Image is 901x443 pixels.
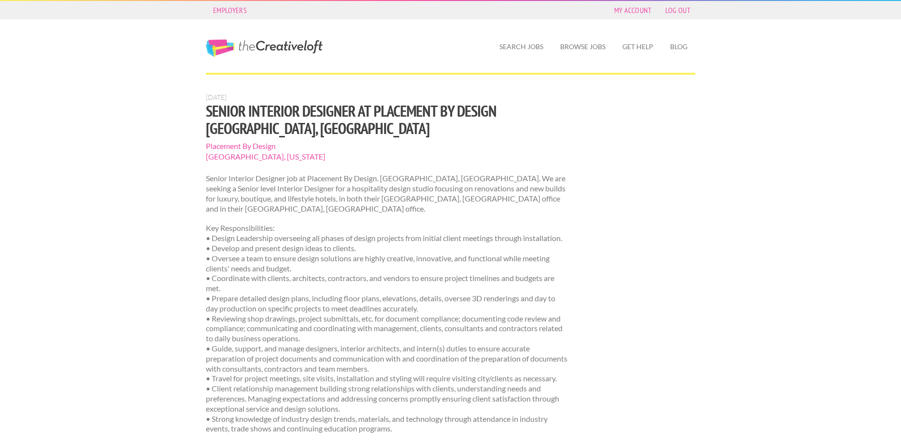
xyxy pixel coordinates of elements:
[206,40,323,57] a: The Creative Loft
[662,36,695,58] a: Blog
[615,36,661,58] a: Get Help
[206,174,569,214] p: Senior Interior Designer job at Placement By Design. [GEOGRAPHIC_DATA], [GEOGRAPHIC_DATA]. We are...
[206,151,569,162] span: [GEOGRAPHIC_DATA], [US_STATE]
[492,36,551,58] a: Search Jobs
[609,3,657,17] a: My Account
[206,141,569,151] span: Placement By Design
[206,102,569,137] h1: Senior Interior Designer at Placement By Design [GEOGRAPHIC_DATA], [GEOGRAPHIC_DATA]
[208,3,252,17] a: Employers
[660,3,695,17] a: Log Out
[552,36,613,58] a: Browse Jobs
[206,93,227,101] span: [DATE]
[206,223,569,434] p: Key Responsibilities: • Design Leadership overseeing all phases of design projects from initial c...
